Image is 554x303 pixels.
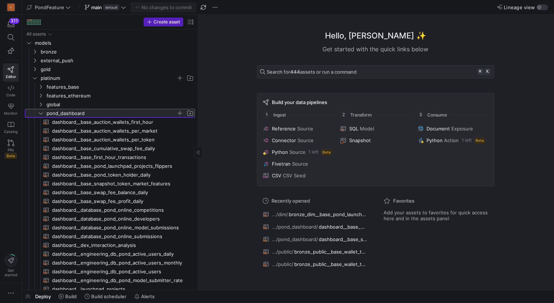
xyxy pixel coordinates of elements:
[3,137,19,162] a: PRsBeta
[272,149,288,155] span: Python
[262,159,335,168] button: FivetranSource
[261,234,369,244] button: .../pond_dashboard/dashboard__base_swap_fee_balance_daily
[477,69,484,75] kbd: ⌘
[504,4,535,10] span: Lineage view
[9,18,19,24] div: 311
[3,100,19,118] a: Monitor
[272,261,293,267] span: .../public/
[289,211,367,217] span: bronze_dim__base_pond_launchpad_sybil_cex
[81,290,130,303] button: Build scheduler
[261,210,369,219] button: .../dim/bronze_dim__base_pond_launchpad_sybil_cex
[292,161,308,167] span: Source
[484,69,491,75] kbd: k
[5,153,17,159] span: Beta
[283,173,306,178] span: CSV Seed
[4,129,18,134] span: Catalog
[65,293,77,299] span: Build
[257,65,494,78] button: Search for444assets or run a command⌘k
[4,268,17,277] span: Get started
[3,251,19,280] button: Getstarted
[444,137,459,143] span: Action
[262,171,335,180] button: CSVCSV Seed
[297,126,313,132] span: Source
[289,149,306,155] span: Source
[103,4,119,10] span: default
[3,1,19,14] a: C
[272,236,318,242] span: .../pond_dashboard/
[3,82,19,100] a: Code
[6,74,16,79] span: Editor
[416,124,489,133] button: DocumentExposure
[6,93,15,97] span: Code
[426,126,450,132] span: Document
[3,18,19,31] button: 311
[35,293,51,299] span: Deploy
[360,126,374,132] span: Model
[91,293,126,299] span: Build scheduler
[290,69,300,75] strong: 444
[25,3,73,12] button: PondFeature
[131,290,158,303] button: Alerts
[349,126,358,132] span: SQL
[319,224,367,230] span: dashboard__base_pond_token_holder_daily
[294,249,367,255] span: bronze_public__base_wallet_token_balance_now
[261,247,369,256] button: .../public/bronze_public__base_wallet_token_balance_now
[83,3,128,12] button: maindefault
[35,4,64,10] span: PondFeature
[272,126,296,132] span: Reference
[474,137,485,143] span: Beta
[319,236,367,242] span: dashboard__base_swap_fee_balance_daily
[321,149,332,155] span: Beta
[451,126,473,132] span: Exposure
[272,211,288,217] span: .../dim/
[349,137,371,143] span: Snapshot
[426,137,443,143] span: Python
[3,63,19,82] a: Editor
[298,137,314,143] span: Source
[8,148,14,152] span: PRs
[416,136,489,145] button: PythonAction1 leftBeta
[7,4,15,11] div: C
[272,161,291,167] span: Fivetran
[4,111,18,115] span: Monitor
[3,118,19,137] a: Catalog
[262,136,335,145] button: ConnectorSource
[91,4,102,10] span: main
[309,149,318,155] span: 1 left
[272,137,296,143] span: Connector
[261,222,369,232] button: .../pond_dashboard/dashboard__base_pond_token_holder_daily
[262,124,335,133] button: ReferenceSource
[462,138,472,143] span: 1 left
[294,261,367,267] span: bronze_public__base_wallet_token_balance_now_repair
[272,224,318,230] span: .../pond_dashboard/
[55,290,80,303] button: Build
[272,249,293,255] span: .../public/
[267,69,357,75] span: Search for assets or run a command
[141,293,155,299] span: Alerts
[272,173,281,178] span: CSV
[261,259,369,269] button: .../public/bronze_public__base_wallet_token_balance_now_repair
[262,148,335,156] button: PythonSource1 leftBeta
